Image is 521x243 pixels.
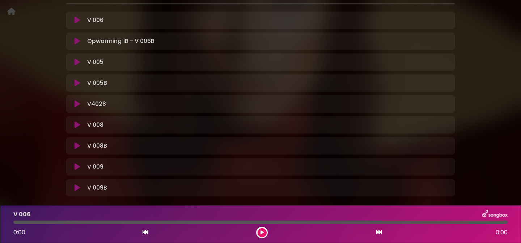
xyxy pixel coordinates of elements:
[87,183,107,192] p: V 009B
[13,210,31,219] p: V 006
[482,210,508,219] img: songbox-logo-white.png
[87,16,103,25] p: V 006
[87,37,154,45] p: Opwarming 1B - V 006B
[87,121,103,129] p: V 008
[87,142,107,150] p: V 008B
[87,100,106,108] p: V4028
[87,58,103,66] p: V 005
[87,162,103,171] p: V 009
[87,79,107,87] p: V 005B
